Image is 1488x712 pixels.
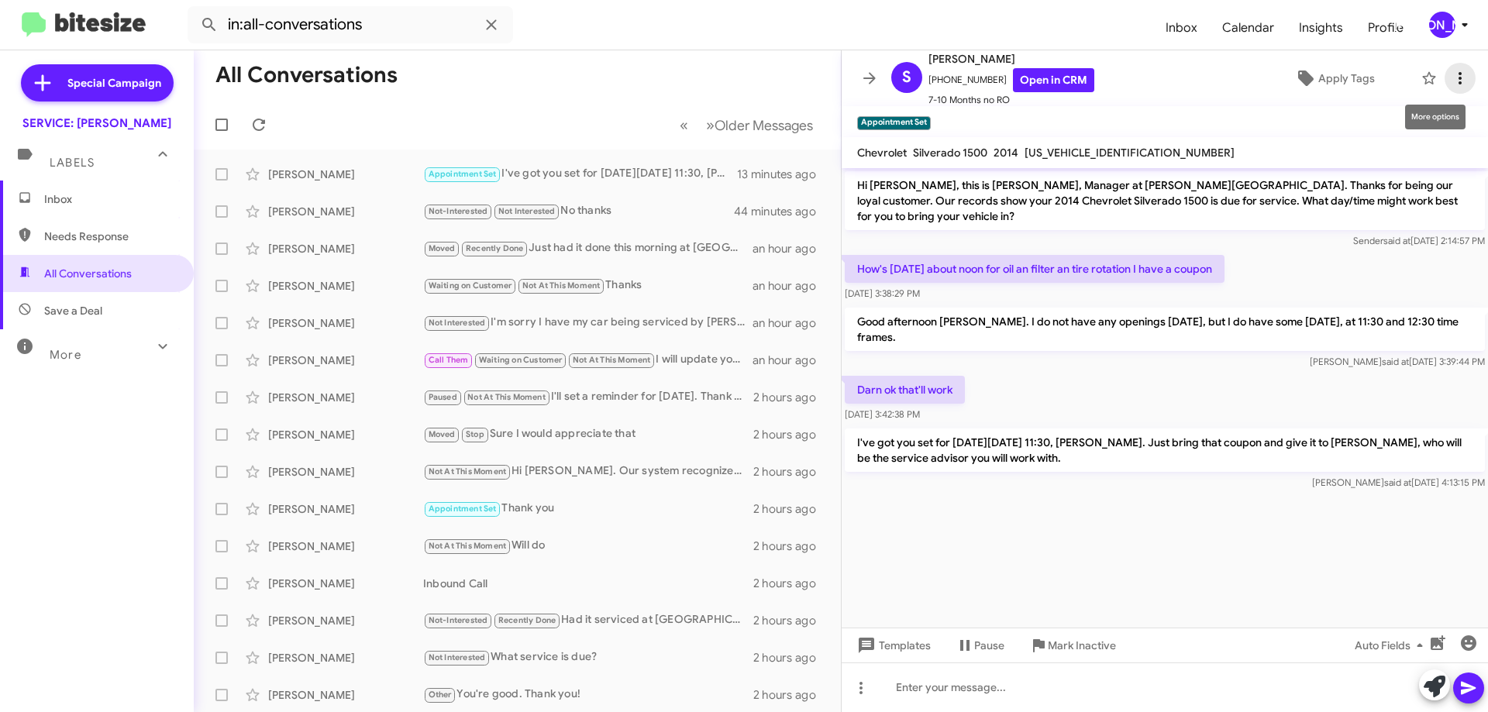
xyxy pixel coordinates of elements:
[1342,631,1441,659] button: Auto Fields
[268,687,423,703] div: [PERSON_NAME]
[1383,235,1410,246] span: said at
[429,429,456,439] span: Moved
[1013,68,1094,92] a: Open in CRM
[845,287,920,299] span: [DATE] 3:38:29 PM
[50,348,81,362] span: More
[268,315,423,331] div: [PERSON_NAME]
[423,425,753,443] div: Sure I would appreciate that
[715,117,813,134] span: Older Messages
[429,169,497,179] span: Appointment Set
[429,615,488,625] span: Not-Interested
[423,611,753,629] div: Had it serviced at [GEOGRAPHIC_DATA] in [GEOGRAPHIC_DATA]. Thank you 😇
[44,229,176,244] span: Needs Response
[857,146,907,160] span: Chevrolet
[1210,5,1286,50] span: Calendar
[1355,5,1416,50] a: Profile
[902,65,911,90] span: S
[268,650,423,666] div: [PERSON_NAME]
[429,280,512,291] span: Waiting on Customer
[753,687,828,703] div: 2 hours ago
[268,204,423,219] div: [PERSON_NAME]
[1355,631,1429,659] span: Auto Fields
[857,116,931,130] small: Appointment Set
[1048,631,1116,659] span: Mark Inactive
[842,631,943,659] button: Templates
[753,501,828,517] div: 2 hours ago
[1310,356,1485,367] span: [PERSON_NAME] [DATE] 3:39:44 PM
[1429,12,1455,38] div: [PERSON_NAME]
[1384,476,1411,488] span: said at
[268,427,423,442] div: [PERSON_NAME]
[753,390,828,405] div: 2 hours ago
[429,392,457,402] span: Paused
[67,75,161,91] span: Special Campaign
[429,652,486,662] span: Not Interested
[753,315,828,331] div: an hour ago
[974,631,1004,659] span: Pause
[215,63,398,88] h1: All Conversations
[670,109,697,141] button: Previous
[467,392,546,402] span: Not At This Moment
[423,388,753,406] div: I'll set a reminder for [DATE]. Thank you, [PERSON_NAME]. Have a great rest of your day!
[268,390,423,405] div: [PERSON_NAME]
[479,355,563,365] span: Waiting on Customer
[268,538,423,554] div: [PERSON_NAME]
[1405,105,1466,129] div: More options
[268,464,423,480] div: [PERSON_NAME]
[1255,64,1414,92] button: Apply Tags
[1153,5,1210,50] a: Inbox
[1286,5,1355,50] a: Insights
[268,353,423,368] div: [PERSON_NAME]
[753,576,828,591] div: 2 hours ago
[697,109,822,141] button: Next
[498,615,556,625] span: Recently Done
[44,303,102,318] span: Save a Deal
[423,576,753,591] div: Inbound Call
[268,241,423,256] div: [PERSON_NAME]
[753,613,828,628] div: 2 hours ago
[753,278,828,294] div: an hour ago
[735,204,828,219] div: 44 minutes ago
[429,243,456,253] span: Moved
[268,278,423,294] div: [PERSON_NAME]
[753,464,828,480] div: 2 hours ago
[845,408,920,420] span: [DATE] 3:42:38 PM
[429,206,488,216] span: Not-Interested
[753,241,828,256] div: an hour ago
[706,115,715,135] span: »
[188,6,513,43] input: Search
[522,280,601,291] span: Not At This Moment
[44,266,132,281] span: All Conversations
[423,202,735,220] div: No thanks
[429,466,507,476] span: Not At This Moment
[466,243,524,253] span: Recently Done
[671,109,822,141] nav: Page navigation example
[423,239,753,257] div: Just had it done this morning at [GEOGRAPHIC_DATA] Chevrolet in [GEOGRAPHIC_DATA] [US_STATE] it's...
[1353,235,1485,246] span: Sender [DATE] 2:14:57 PM
[429,541,507,551] span: Not At This Moment
[423,686,753,703] div: You're good. Thank you!
[845,171,1485,230] p: Hi [PERSON_NAME], this is [PERSON_NAME], Manager at [PERSON_NAME][GEOGRAPHIC_DATA]. Thanks for be...
[1382,356,1409,367] span: said at
[928,50,1094,68] span: [PERSON_NAME]
[429,355,469,365] span: Call Them
[737,167,828,182] div: 13 minutes ago
[44,191,176,207] span: Inbox
[854,631,931,659] span: Templates
[423,463,753,480] div: Hi [PERSON_NAME]. Our system recognized that your Trax was last here roughly [DATE] at 7,534 mile...
[1416,12,1471,38] button: [PERSON_NAME]
[680,115,688,135] span: «
[268,613,423,628] div: [PERSON_NAME]
[268,576,423,591] div: [PERSON_NAME]
[753,353,828,368] div: an hour ago
[429,504,497,514] span: Appointment Set
[994,146,1018,160] span: 2014
[753,650,828,666] div: 2 hours ago
[1025,146,1235,160] span: [US_VEHICLE_IDENTIFICATION_NUMBER]
[573,355,651,365] span: Not At This Moment
[423,277,753,294] div: Thanks
[423,165,737,183] div: I've got you set for [DATE][DATE] 11:30, [PERSON_NAME]. Just bring that coupon and give it to [PE...
[1312,476,1485,488] span: [PERSON_NAME] [DATE] 4:13:15 PM
[498,206,556,216] span: Not Interested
